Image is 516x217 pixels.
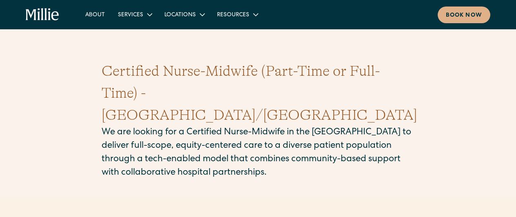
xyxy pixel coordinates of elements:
div: Book now [446,11,482,20]
div: Services [111,8,158,21]
div: Locations [164,11,196,20]
div: Locations [158,8,210,21]
a: About [79,8,111,21]
div: Resources [217,11,249,20]
a: Book now [438,7,490,23]
a: home [26,8,59,21]
h1: Certified Nurse-Midwife (Part-Time or Full-Time) - [GEOGRAPHIC_DATA]/[GEOGRAPHIC_DATA] [102,60,415,126]
div: Services [118,11,143,20]
div: Resources [210,8,264,21]
p: We are looking for a Certified Nurse-Midwife in the [GEOGRAPHIC_DATA] to deliver full-scope, equi... [102,126,415,180]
